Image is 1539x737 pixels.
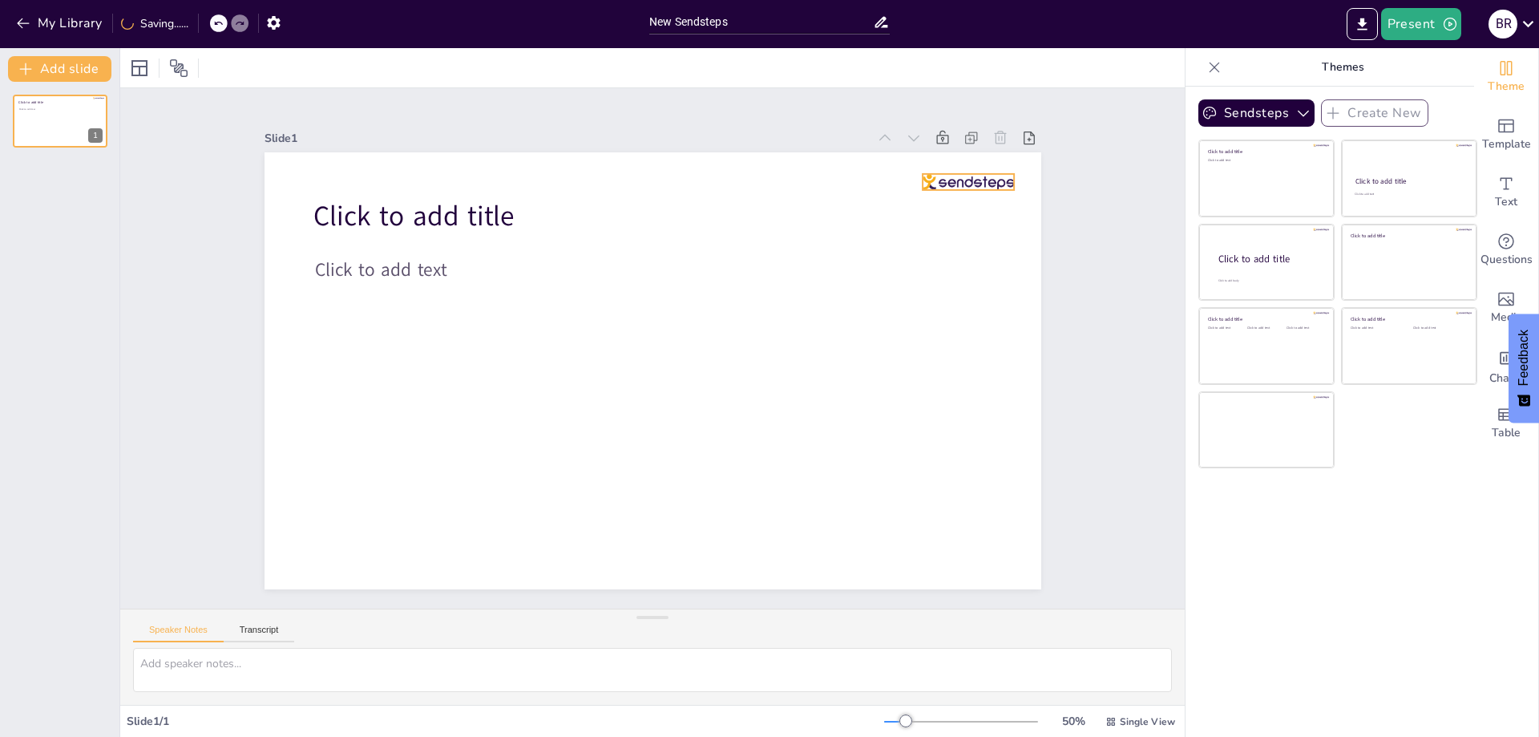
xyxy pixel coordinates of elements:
span: Template [1482,136,1531,153]
div: Click to add text [1355,192,1461,196]
span: Questions [1480,251,1533,269]
p: Themes [1227,48,1458,87]
button: Add slide [8,56,111,82]
div: B R [1489,10,1517,38]
button: Transcript [224,625,295,642]
div: Slide 1 / 1 [127,714,884,729]
div: 1 [88,128,103,143]
div: Slide 1 [346,21,925,222]
button: Feedback - Show survey [1509,314,1539,423]
span: Table [1492,424,1521,442]
input: Insert title [649,10,873,34]
span: Click to add title [365,99,568,197]
button: Present [1381,8,1461,40]
div: Get real-time input from your audience [1474,221,1538,279]
span: Click to add text [19,107,35,111]
span: Position [169,59,188,78]
div: 1 [13,95,107,148]
button: Sendsteps [1198,99,1315,127]
div: Click to add text [1287,326,1323,330]
div: Click to add title [1208,316,1323,322]
span: Click to add text [352,157,485,222]
div: Click to add title [1208,148,1323,155]
span: Click to add title [18,100,43,105]
div: Click to add title [1218,253,1321,266]
div: Click to add text [1351,326,1401,330]
div: Add charts and graphs [1474,337,1538,395]
span: Single View [1120,715,1175,728]
button: B R [1489,8,1517,40]
div: Add images, graphics, shapes or video [1474,279,1538,337]
div: Layout [127,55,152,81]
button: Speaker Notes [133,625,224,642]
div: 50 % [1054,714,1093,729]
div: Saving...... [121,16,188,31]
div: Click to add title [1355,176,1462,186]
div: Click to add title [1351,232,1465,238]
span: Theme [1488,78,1525,95]
div: Add text boxes [1474,164,1538,221]
div: Click to add title [1351,316,1465,322]
div: Click to add text [1208,326,1244,330]
div: Change the overall theme [1474,48,1538,106]
span: Feedback [1517,330,1531,386]
div: Click to add text [1208,159,1323,163]
button: Create New [1321,99,1428,127]
div: Click to add body [1218,279,1319,283]
span: Media [1491,309,1522,326]
span: Text [1495,193,1517,211]
div: Add ready made slides [1474,106,1538,164]
div: Click to add text [1247,326,1283,330]
button: Export to PowerPoint [1347,8,1378,40]
button: My Library [12,10,109,36]
div: Click to add text [1413,326,1464,330]
span: Charts [1489,370,1523,387]
div: Add a table [1474,395,1538,452]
